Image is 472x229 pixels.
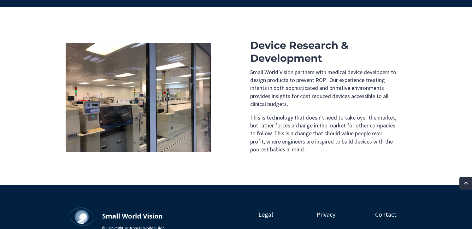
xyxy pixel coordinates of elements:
a: Privacy [310,207,342,222]
a: Legal [252,207,280,222]
p: Small World Vision partners with medical device developers to design products to prevent ROP. Our... [250,68,397,114]
a: Contact [369,207,403,222]
p: This is technology that doesn’t need to take over the market, but rather forces a change in the m... [250,114,397,153]
h1: Device Research & Development [250,39,397,68]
